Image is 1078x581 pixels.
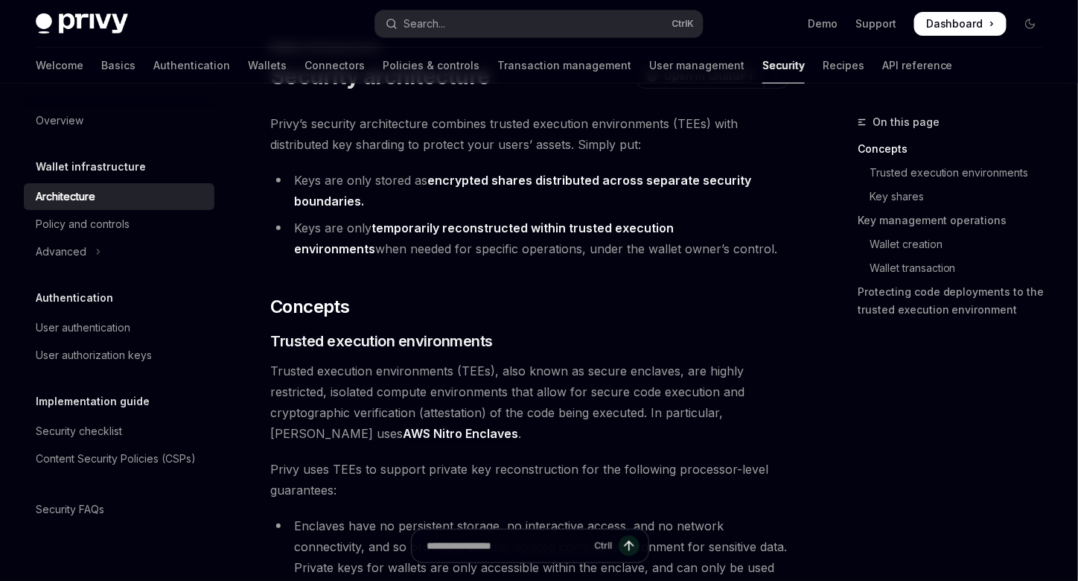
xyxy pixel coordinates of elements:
h5: Implementation guide [36,393,150,410]
strong: encrypted shares distributed across separate security boundaries. [294,173,751,209]
div: User authentication [36,319,130,337]
a: Security [762,48,805,83]
img: dark logo [36,13,128,34]
a: Recipes [823,48,864,83]
a: Overview [24,107,214,134]
a: Trusted execution environments [858,161,1054,185]
div: User authorization keys [36,346,152,364]
a: API reference [882,48,953,83]
div: Overview [36,112,83,130]
div: Content Security Policies (CSPs) [36,450,196,468]
a: Content Security Policies (CSPs) [24,445,214,472]
a: Policy and controls [24,211,214,238]
a: User authorization keys [24,342,214,369]
h5: Wallet infrastructure [36,158,146,176]
div: Search... [404,15,445,33]
a: Concepts [858,137,1054,161]
div: Security checklist [36,422,122,440]
a: Policies & controls [383,48,479,83]
span: Dashboard [926,16,983,31]
a: Transaction management [497,48,631,83]
a: AWS Nitro Enclaves [403,426,518,442]
a: User authentication [24,314,214,341]
a: Support [855,16,896,31]
h5: Authentication [36,289,113,307]
span: Privy’s security architecture combines trusted execution environments (TEEs) with distributed key... [270,113,789,155]
div: Advanced [36,243,86,261]
a: Key shares [858,185,1054,209]
a: Security FAQs [24,496,214,523]
span: Privy uses TEEs to support private key reconstruction for the following processor-level guarantees: [270,459,789,501]
span: On this page [873,113,940,131]
a: Basics [101,48,135,83]
a: Demo [808,16,838,31]
a: Authentication [153,48,230,83]
button: Toggle dark mode [1018,12,1042,36]
div: Security FAQs [36,501,104,518]
a: Protecting code deployments to the trusted execution environment [858,280,1054,322]
input: Ask a question... [427,530,589,562]
div: Policy and controls [36,215,130,233]
a: User management [649,48,744,83]
a: Architecture [24,183,214,210]
a: Wallets [248,48,287,83]
li: Keys are only stored as [270,170,789,212]
a: Wallet creation [858,232,1054,256]
button: Open search [375,10,703,37]
span: Trusted execution environments (TEEs), also known as secure enclaves, are highly restricted, isol... [270,361,789,444]
a: Welcome [36,48,83,83]
span: Concepts [270,295,349,319]
button: Send message [619,536,640,556]
a: Wallet transaction [858,256,1054,280]
a: Connectors [304,48,365,83]
span: Trusted execution environments [270,331,493,352]
li: Keys are only when needed for specific operations, under the wallet owner’s control. [270,218,789,259]
a: Security checklist [24,418,214,445]
a: Key management operations [858,209,1054,232]
strong: temporarily reconstructed within trusted execution environments [294,220,674,256]
button: Toggle Advanced section [24,238,214,265]
a: Dashboard [914,12,1007,36]
div: Architecture [36,188,95,206]
span: Ctrl K [672,18,694,30]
